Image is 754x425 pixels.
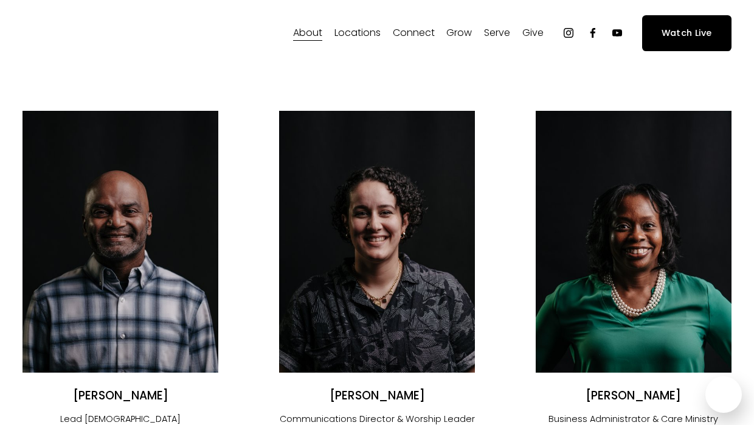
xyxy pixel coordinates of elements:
[522,24,544,42] span: Give
[484,23,510,43] a: folder dropdown
[536,388,732,404] h2: [PERSON_NAME]
[293,23,322,43] a: folder dropdown
[484,24,510,42] span: Serve
[279,111,475,373] img: Angélica Smith
[393,24,435,42] span: Connect
[293,24,322,42] span: About
[334,24,381,42] span: Locations
[393,23,435,43] a: folder dropdown
[562,27,575,39] a: Instagram
[279,388,475,404] h2: [PERSON_NAME]
[446,23,472,43] a: folder dropdown
[334,23,381,43] a: folder dropdown
[22,388,218,404] h2: [PERSON_NAME]
[446,24,472,42] span: Grow
[522,23,544,43] a: folder dropdown
[642,15,732,51] a: Watch Live
[611,27,623,39] a: YouTube
[587,27,599,39] a: Facebook
[22,21,192,45] img: Fellowship Memphis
